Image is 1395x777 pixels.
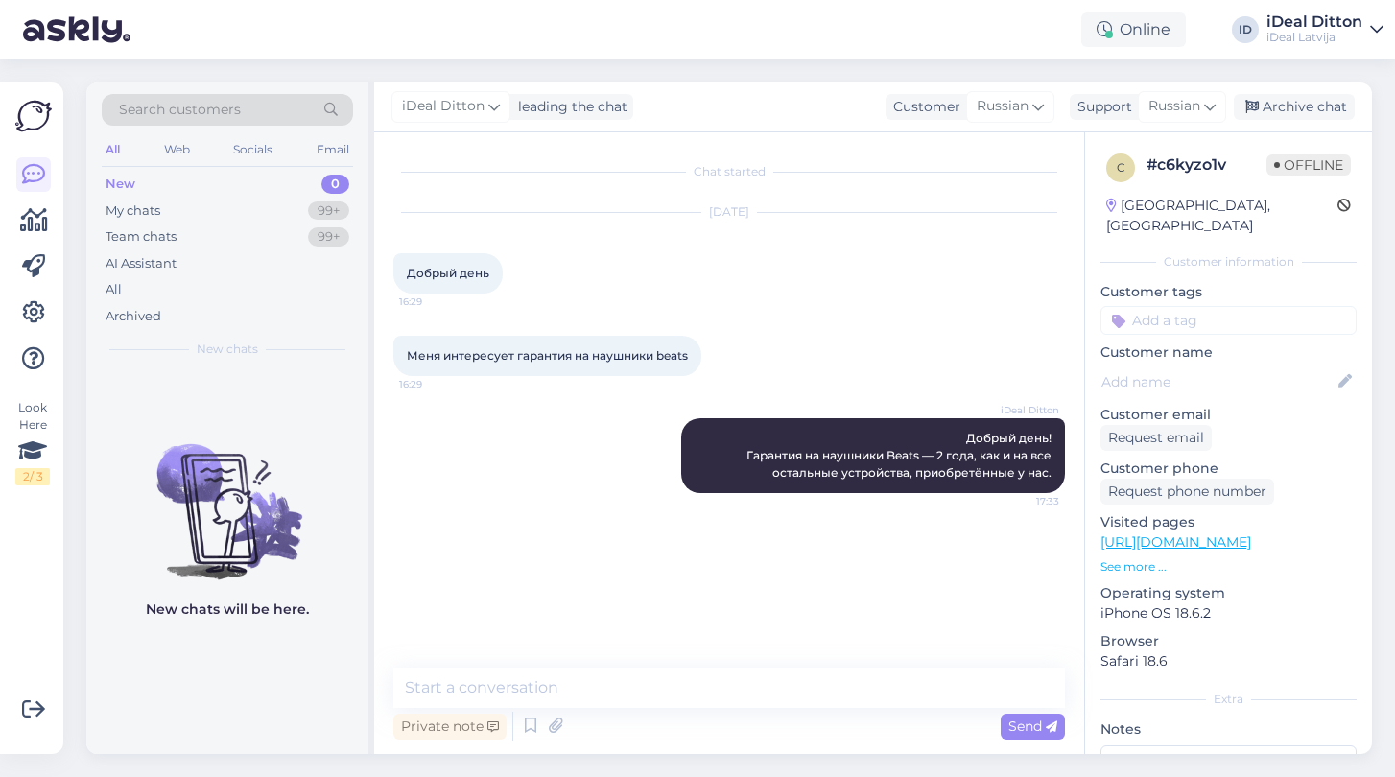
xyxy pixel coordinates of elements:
div: iDeal Latvija [1266,30,1362,45]
div: Customer information [1100,253,1357,271]
p: See more ... [1100,558,1357,576]
p: New chats will be here. [146,600,309,620]
div: Socials [229,137,276,162]
div: 0 [321,175,349,194]
p: Visited pages [1100,512,1357,532]
span: iDeal Ditton [987,403,1059,417]
div: AI Assistant [106,254,177,273]
span: Russian [1148,96,1200,117]
p: Customer email [1100,405,1357,425]
div: 2 / 3 [15,468,50,485]
input: Add a tag [1100,306,1357,335]
div: Customer [886,97,960,117]
div: Request phone number [1100,479,1274,505]
div: Online [1081,12,1186,47]
div: Web [160,137,194,162]
img: No chats [86,410,368,582]
div: iDeal Ditton [1266,14,1362,30]
span: Search customers [119,100,241,120]
span: New chats [197,341,258,358]
div: Look Here [15,399,50,485]
div: 99+ [308,227,349,247]
div: Archived [106,307,161,326]
span: Send [1008,718,1057,735]
p: Operating system [1100,583,1357,603]
div: All [102,137,124,162]
p: Customer tags [1100,282,1357,302]
span: 16:29 [399,294,471,309]
div: Email [313,137,353,162]
span: iDeal Ditton [402,96,485,117]
a: iDeal DittoniDeal Latvija [1266,14,1383,45]
span: Добрый день! Гарантия на наушники Beats — 2 года, как и на все остальные устройства, приобретённы... [746,431,1054,480]
div: Team chats [106,227,177,247]
div: Support [1070,97,1132,117]
span: Меня интересует гарантия на наушники beats [407,348,688,363]
div: leading the chat [510,97,627,117]
p: Customer phone [1100,459,1357,479]
span: Offline [1266,154,1351,176]
div: [GEOGRAPHIC_DATA], [GEOGRAPHIC_DATA] [1106,196,1337,236]
div: New [106,175,135,194]
p: Safari 18.6 [1100,651,1357,671]
div: ID [1232,16,1259,43]
div: Private note [393,714,507,740]
p: iPhone OS 18.6.2 [1100,603,1357,624]
div: Extra [1100,691,1357,708]
span: Russian [977,96,1029,117]
div: Chat started [393,163,1065,180]
span: 16:29 [399,377,471,391]
div: 99+ [308,201,349,221]
div: Archive chat [1234,94,1355,120]
span: Добрый день [407,266,489,280]
a: [URL][DOMAIN_NAME] [1100,533,1251,551]
p: Browser [1100,631,1357,651]
p: Customer name [1100,342,1357,363]
div: Request email [1100,425,1212,451]
span: c [1117,160,1125,175]
div: [DATE] [393,203,1065,221]
div: # c6kyzo1v [1147,153,1266,177]
div: All [106,280,122,299]
p: Notes [1100,719,1357,740]
input: Add name [1101,371,1335,392]
span: 17:33 [987,494,1059,508]
div: My chats [106,201,160,221]
img: Askly Logo [15,98,52,134]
